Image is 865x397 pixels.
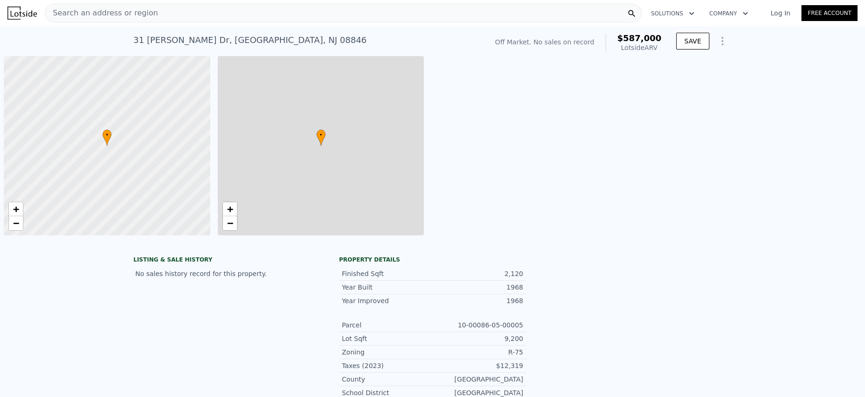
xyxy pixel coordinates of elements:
div: Off Market. No sales on record [495,37,594,47]
div: 31 [PERSON_NAME] Dr , [GEOGRAPHIC_DATA] , NJ 08846 [134,34,367,47]
button: Show Options [713,32,732,50]
div: Year Improved [342,296,433,305]
button: Company [702,5,756,22]
div: Lotside ARV [617,43,662,52]
button: SAVE [676,33,709,50]
span: Search an address or region [45,7,158,19]
span: + [227,203,233,215]
div: Taxes (2023) [342,361,433,370]
a: Zoom out [9,216,23,230]
div: [GEOGRAPHIC_DATA] [433,375,523,384]
a: Zoom in [223,202,237,216]
div: 10-00086-05-00005 [433,320,523,330]
a: Free Account [801,5,858,21]
span: • [316,131,326,139]
div: Finished Sqft [342,269,433,278]
div: LISTING & SALE HISTORY [134,256,321,265]
a: Zoom out [223,216,237,230]
div: Property details [339,256,526,263]
button: Solutions [643,5,702,22]
img: Lotside [7,7,37,20]
div: • [316,129,326,146]
div: Lot Sqft [342,334,433,343]
a: Log In [759,8,801,18]
div: 1968 [433,283,523,292]
div: No sales history record for this property. [134,265,321,282]
div: Year Built [342,283,433,292]
div: 9,200 [433,334,523,343]
a: Zoom in [9,202,23,216]
div: R-75 [433,347,523,357]
span: − [227,217,233,229]
div: 1968 [433,296,523,305]
div: 2,120 [433,269,523,278]
span: $587,000 [617,33,662,43]
span: + [13,203,19,215]
span: − [13,217,19,229]
div: Zoning [342,347,433,357]
div: $12,319 [433,361,523,370]
div: • [102,129,112,146]
div: County [342,375,433,384]
span: • [102,131,112,139]
div: Parcel [342,320,433,330]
